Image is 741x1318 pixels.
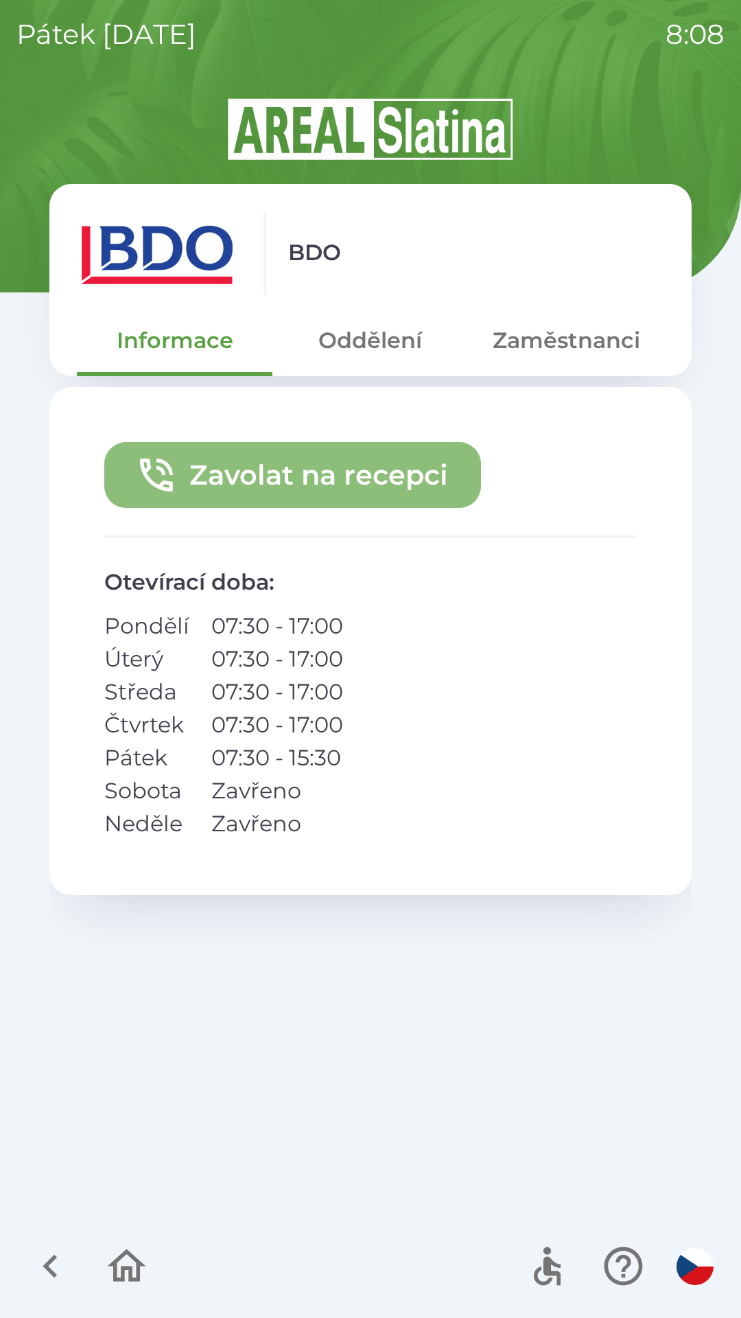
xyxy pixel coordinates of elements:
p: 07:30 - 15:30 [211,741,343,774]
p: Zavřeno [211,807,343,840]
p: 07:30 - 17:00 [211,675,343,708]
p: 07:30 - 17:00 [211,610,343,643]
button: Oddělení [272,316,468,365]
p: pátek [DATE] [16,14,196,55]
p: Otevírací doba : [104,566,637,599]
p: BDO [288,236,341,269]
button: Zaměstnanci [469,316,664,365]
img: cs flag [677,1248,714,1285]
p: 07:30 - 17:00 [211,708,343,741]
button: Zavolat na recepci [104,442,481,508]
img: ae7449ef-04f1-48ed-85b5-e61960c78b50.png [77,211,242,294]
p: 07:30 - 17:00 [211,643,343,675]
img: Logo [49,96,692,162]
p: Úterý [104,643,189,675]
p: Pátek [104,741,189,774]
button: Informace [77,316,272,365]
p: Čtvrtek [104,708,189,741]
p: Pondělí [104,610,189,643]
p: Neděle [104,807,189,840]
p: Sobota [104,774,189,807]
p: Zavřeno [211,774,343,807]
p: 8:08 [666,14,725,55]
p: Středa [104,675,189,708]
